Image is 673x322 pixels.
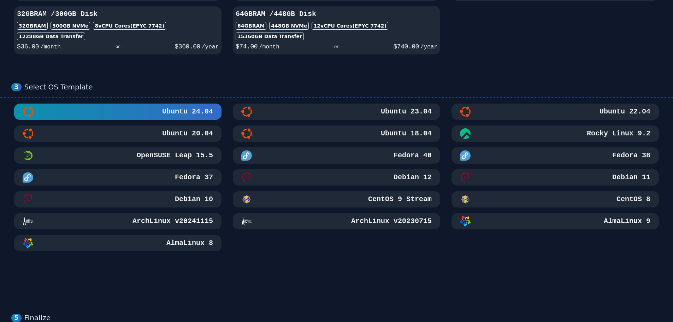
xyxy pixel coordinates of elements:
[23,106,33,117] img: Ubuntu 24.04
[451,213,659,229] button: AlmaLinux 9AlmaLinux 9
[51,22,90,30] div: 300 GB NVMe
[379,107,432,117] h3: Ubuntu 23.04
[165,238,213,248] h3: AlmaLinux 8
[23,238,33,248] img: AlmaLinux 8
[451,191,659,207] button: CentOS 8CentOS 8
[17,43,39,50] span: $ 36.00
[279,42,394,52] div: - or -
[17,22,48,30] div: 32GB RAM
[161,107,213,117] h3: Ubuntu 24.04
[14,104,222,120] button: Ubuntu 24.04Ubuntu 24.04
[367,194,432,204] h3: CentOS 9 Stream
[420,44,437,50] span: /year
[173,172,213,182] h3: Fedora 37
[40,44,61,50] span: /month
[233,169,440,186] button: Debian 12Debian 12
[24,83,662,92] div: Select OS Template
[241,172,252,183] img: Debian 12
[611,172,650,182] h3: Debian 11
[11,314,22,322] div: 5
[93,22,166,30] div: 8 vCPU Cores (EPYC 7742)
[350,216,432,226] h3: ArchLinux v20230715
[392,151,432,160] h3: Fedora 40
[233,213,440,229] button: ArchLinux v20230715ArchLinux v20230715
[23,150,33,161] img: OpenSUSE Leap 15.5 Minimal
[460,150,471,161] img: Fedora 38
[394,43,419,50] span: $ 740.00
[14,213,222,229] button: ArchLinux v20241115ArchLinux v20241115
[392,172,432,182] h3: Debian 12
[175,43,200,50] span: $ 360.00
[233,104,440,120] button: Ubuntu 23.04Ubuntu 23.04
[17,9,219,19] h3: 32GB RAM / 300 GB Disk
[241,216,252,227] img: ArchLinux v20230715
[131,216,213,226] h3: ArchLinux v20241115
[241,128,252,139] img: Ubuntu 18.04
[11,83,22,91] div: 3
[233,147,440,164] button: Fedora 40Fedora 40
[269,22,309,30] div: 448 GB NVMe
[23,128,33,139] img: Ubuntu 20.04
[460,128,471,139] img: Rocky Linux 9.2
[451,169,659,186] button: Debian 11Debian 11
[379,129,432,139] h3: Ubuntu 18.04
[615,194,650,204] h3: CentOS 8
[161,129,213,139] h3: Ubuntu 20.04
[23,194,33,205] img: Debian 10
[312,22,388,30] div: 12 vCPU Cores (EPYC 7742)
[14,169,222,186] button: Fedora 37Fedora 37
[460,106,471,117] img: Ubuntu 22.04
[259,44,279,50] span: /month
[14,125,222,142] button: Ubuntu 20.04Ubuntu 20.04
[451,125,659,142] button: Rocky Linux 9.2Rocky Linux 9.2
[460,172,471,183] img: Debian 11
[173,194,213,204] h3: Debian 10
[241,150,252,161] img: Fedora 40
[14,191,222,207] button: Debian 10Debian 10
[236,43,258,50] span: $ 74.00
[61,42,175,52] div: - or -
[233,191,440,207] button: CentOS 9 StreamCentOS 9 Stream
[585,129,650,139] h3: Rocky Linux 9.2
[233,125,440,142] button: Ubuntu 18.04Ubuntu 18.04
[451,147,659,164] button: Fedora 38Fedora 38
[17,33,85,40] div: 12288 GB Data Transfer
[14,6,222,54] button: 32GBRAM /300GB Disk32GBRAM300GB NVMe8vCPU Cores(EPYC 7742)12288GB Data Transfer$36.00/month- or -...
[23,172,33,183] img: Fedora 37
[241,106,252,117] img: Ubuntu 23.04
[236,33,304,40] div: 15360 GB Data Transfer
[611,151,650,160] h3: Fedora 38
[598,107,650,117] h3: Ubuntu 22.04
[241,194,252,205] img: CentOS 9 Stream
[14,235,222,251] button: AlmaLinux 8AlmaLinux 8
[460,194,471,205] img: CentOS 8
[14,147,222,164] button: OpenSUSE Leap 15.5 MinimalOpenSUSE Leap 15.5
[602,216,650,226] h3: AlmaLinux 9
[135,151,213,160] h3: OpenSUSE Leap 15.5
[202,44,219,50] span: /year
[23,216,33,227] img: ArchLinux v20241115
[236,22,266,30] div: 64GB RAM
[451,104,659,120] button: Ubuntu 22.04Ubuntu 22.04
[233,6,440,54] button: 64GBRAM /448GB Disk64GBRAM448GB NVMe12vCPU Cores(EPYC 7742)15360GB Data Transfer$74.00/month- or ...
[460,216,471,227] img: AlmaLinux 9
[236,9,437,19] h3: 64GB RAM / 448 GB Disk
